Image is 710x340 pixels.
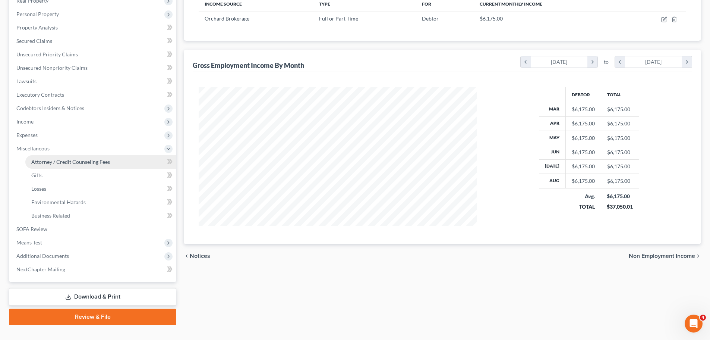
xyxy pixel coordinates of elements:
span: Additional Documents [16,253,69,259]
span: to [604,58,609,66]
span: Environmental Hazards [31,199,86,205]
a: Unsecured Priority Claims [10,48,176,61]
a: SOFA Review [10,222,176,236]
i: chevron_left [615,56,625,68]
div: TOTAL [571,203,595,210]
div: $6,175.00 [572,177,595,185]
th: May [539,131,566,145]
a: Unsecured Nonpriority Claims [10,61,176,75]
a: NextChapter Mailing [10,263,176,276]
span: Debtor [422,15,439,22]
i: chevron_right [682,56,692,68]
iframe: Intercom live chat [685,315,703,333]
div: Avg. [571,193,595,200]
span: Income [16,118,34,125]
td: $6,175.00 [601,145,639,159]
td: $6,175.00 [601,102,639,116]
td: $6,175.00 [601,116,639,131]
button: chevron_left Notices [184,253,210,259]
th: [DATE] [539,159,566,174]
span: Full or Part Time [319,15,358,22]
span: Property Analysis [16,24,58,31]
span: Lawsuits [16,78,37,84]
i: chevron_left [184,253,190,259]
span: Expenses [16,132,38,138]
a: Business Related [25,209,176,222]
span: Attorney / Credit Counseling Fees [31,159,110,165]
span: Income Source [205,1,242,7]
a: Lawsuits [10,75,176,88]
th: Jun [539,145,566,159]
a: Property Analysis [10,21,176,34]
div: $6,175.00 [572,163,595,170]
div: $6,175.00 [572,149,595,156]
span: Orchard Brokerage [205,15,249,22]
th: Total [601,87,639,102]
span: Executory Contracts [16,91,64,98]
span: NextChapter Mailing [16,266,65,272]
span: Codebtors Insiders & Notices [16,105,84,111]
th: Apr [539,116,566,131]
div: [DATE] [531,56,588,68]
i: chevron_right [695,253,701,259]
td: $6,175.00 [601,174,639,188]
span: Losses [31,185,46,192]
span: For [422,1,431,7]
a: Review & File [9,309,176,325]
span: Unsecured Priority Claims [16,51,78,57]
div: [DATE] [625,56,682,68]
a: Executory Contracts [10,88,176,102]
i: chevron_right [587,56,597,68]
span: Secured Claims [16,38,52,44]
td: $6,175.00 [601,131,639,145]
span: Gifts [31,172,42,178]
td: $6,175.00 [601,159,639,174]
span: Notices [190,253,210,259]
th: Debtor [565,87,601,102]
div: $37,050.01 [607,203,633,210]
a: Environmental Hazards [25,196,176,209]
span: Business Related [31,212,70,219]
span: Personal Property [16,11,59,17]
span: Type [319,1,330,7]
span: $6,175.00 [480,15,503,22]
i: chevron_left [521,56,531,68]
span: Miscellaneous [16,145,50,152]
span: 4 [700,315,706,321]
span: Non Employment Income [629,253,695,259]
th: Mar [539,102,566,116]
span: Current Monthly Income [480,1,542,7]
a: Attorney / Credit Counseling Fees [25,155,176,169]
span: SOFA Review [16,226,47,232]
div: $6,175.00 [607,193,633,200]
button: Non Employment Income chevron_right [629,253,701,259]
span: Unsecured Nonpriority Claims [16,65,88,71]
th: Aug [539,174,566,188]
a: Secured Claims [10,34,176,48]
a: Losses [25,182,176,196]
a: Gifts [25,169,176,182]
div: $6,175.00 [572,134,595,142]
span: Means Test [16,239,42,246]
div: $6,175.00 [572,106,595,113]
div: $6,175.00 [572,120,595,127]
a: Download & Print [9,288,176,306]
div: Gross Employment Income By Month [193,61,304,70]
